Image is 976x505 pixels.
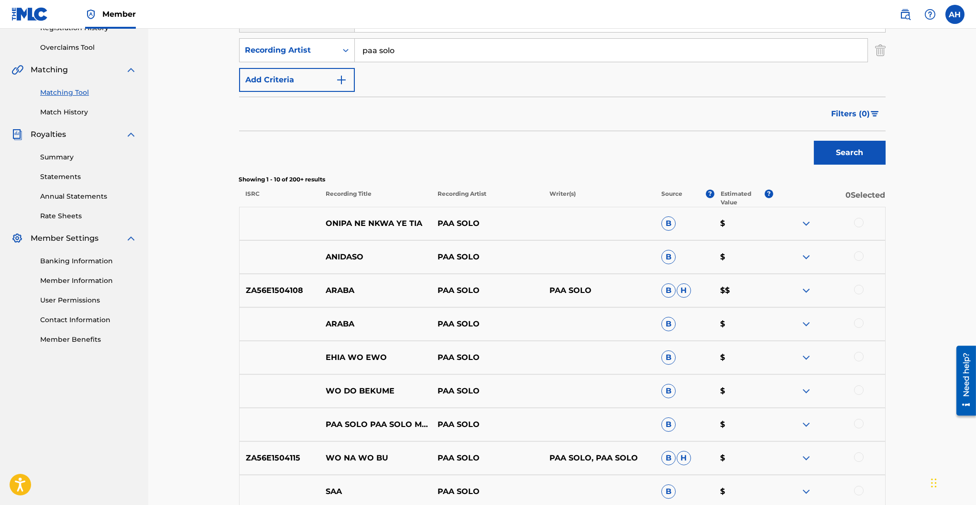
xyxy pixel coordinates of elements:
[11,129,23,140] img: Royalties
[661,190,682,207] p: Source
[85,9,97,20] img: Top Rightsholder
[801,218,812,229] img: expand
[832,108,870,120] span: Filters ( 0 )
[661,384,676,398] span: B
[431,486,543,497] p: PAA SOLO
[431,318,543,330] p: PAA SOLO
[40,191,137,202] a: Annual Statements
[431,218,543,229] p: PAA SOLO
[921,5,940,24] div: Help
[319,218,431,229] p: ONIPA NE NKWA YE TIA
[319,419,431,430] p: PAA SOLO PAA SOLO MO NSU MAME
[543,190,655,207] p: Writer(s)
[706,190,714,198] span: ?
[661,350,676,365] span: B
[765,190,773,198] span: ?
[240,452,320,464] p: ZA56E1504115
[239,68,355,92] button: Add Criteria
[714,452,773,464] p: $
[319,352,431,363] p: EHIA WO EWO
[801,486,812,497] img: expand
[801,452,812,464] img: expand
[431,385,543,397] p: PAA SOLO
[11,233,23,244] img: Member Settings
[40,315,137,325] a: Contact Information
[896,5,915,24] a: Public Search
[661,484,676,499] span: B
[714,352,773,363] p: $
[721,190,765,207] p: Estimated Value
[714,486,773,497] p: $
[677,451,691,465] span: H
[40,107,137,117] a: Match History
[714,419,773,430] p: $
[543,452,655,464] p: PAA SOLO, PAA SOLO
[125,233,137,244] img: expand
[40,43,137,53] a: Overclaims Tool
[31,129,66,140] span: Royalties
[40,88,137,98] a: Matching Tool
[714,218,773,229] p: $
[431,285,543,296] p: PAA SOLO
[661,451,676,465] span: B
[801,419,812,430] img: expand
[677,283,691,298] span: H
[319,190,431,207] p: Recording Title
[319,318,431,330] p: ARABA
[543,285,655,296] p: PAA SOLO
[319,452,431,464] p: WO NA WO BU
[431,251,543,263] p: PAA SOLO
[319,251,431,263] p: ANIDASO
[714,251,773,263] p: $
[11,7,48,21] img: MLC Logo
[31,64,68,76] span: Matching
[245,45,331,56] div: Recording Artist
[899,9,911,20] img: search
[826,102,886,126] button: Filters (0)
[801,385,812,397] img: expand
[661,250,676,264] span: B
[871,111,879,117] img: filter
[319,486,431,497] p: SAA
[40,256,137,266] a: Banking Information
[336,74,347,86] img: 9d2ae6d4665cec9f34b9.svg
[40,295,137,305] a: User Permissions
[40,335,137,345] a: Member Benefits
[431,352,543,363] p: PAA SOLO
[801,318,812,330] img: expand
[431,452,543,464] p: PAA SOLO
[714,318,773,330] p: $
[949,342,976,419] iframe: Resource Center
[40,172,137,182] a: Statements
[319,385,431,397] p: WO DO BEKUME
[931,469,937,497] div: Drag
[239,190,319,207] p: ISRC
[801,285,812,296] img: expand
[714,285,773,296] p: $$
[240,285,320,296] p: ZA56E1504108
[31,233,99,244] span: Member Settings
[239,175,886,184] p: Showing 1 - 10 of 200+ results
[875,38,886,62] img: Delete Criterion
[773,190,885,207] p: 0 Selected
[814,141,886,165] button: Search
[125,129,137,140] img: expand
[661,417,676,432] span: B
[40,152,137,162] a: Summary
[11,64,23,76] img: Matching
[40,276,137,286] a: Member Information
[801,251,812,263] img: expand
[928,459,976,505] iframe: Chat Widget
[102,9,136,20] span: Member
[661,216,676,231] span: B
[714,385,773,397] p: $
[125,64,137,76] img: expand
[319,285,431,296] p: ARABA
[661,283,676,298] span: B
[945,5,965,24] div: User Menu
[40,211,137,221] a: Rate Sheets
[661,317,676,331] span: B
